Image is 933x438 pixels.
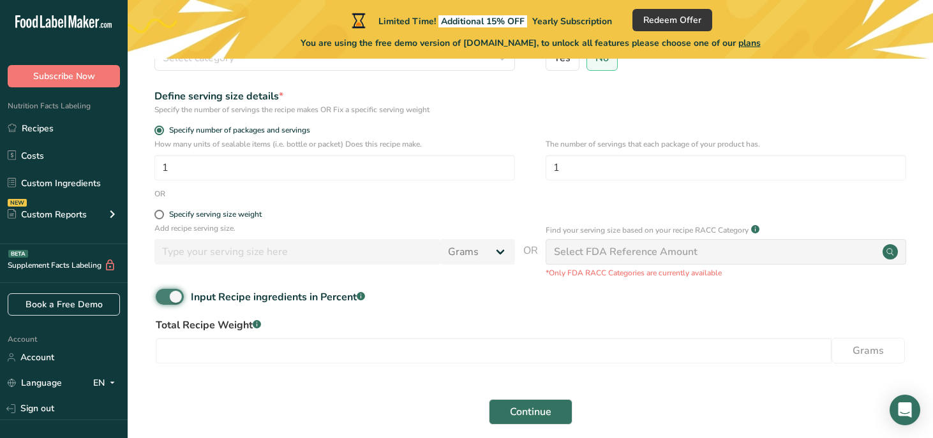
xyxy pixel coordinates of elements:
[154,239,440,265] input: Type your serving size here
[853,343,884,358] span: Grams
[169,210,262,219] div: Specify serving size weight
[8,250,28,258] div: BETA
[154,223,515,234] p: Add recipe serving size.
[546,138,906,150] p: The number of servings that each package of your product has.
[156,318,905,333] label: Total Recipe Weight
[546,224,749,236] p: Find your serving size based on your recipe RACC Category
[832,338,905,363] button: Grams
[8,208,87,221] div: Custom Reports
[164,126,310,135] span: Specify number of packages and servings
[510,404,551,420] span: Continue
[8,372,62,394] a: Language
[154,188,165,200] div: OR
[554,244,698,259] div: Select FDA Reference Amount
[33,69,95,83] span: Subscribe Now
[438,15,527,27] span: Additional 15% OFF
[632,9,712,31] button: Redeem Offer
[595,52,609,64] span: No
[301,36,761,50] span: You are using the free demo version of [DOMAIN_NAME], to unlock all features please choose one of...
[154,104,515,115] div: Specify the number of servings the recipe makes OR Fix a specific serving weight
[8,293,120,316] a: Book a Free Demo
[349,13,612,28] div: Limited Time!
[554,52,571,64] span: Yes
[191,289,365,305] div: Input Recipe ingredients in Percent
[154,138,515,150] p: How many units of sealable items (i.e. bottle or packet) Does this recipe make.
[532,15,612,27] span: Yearly Subscription
[643,13,701,27] span: Redeem Offer
[154,89,515,104] div: Define serving size details
[489,399,572,425] button: Continue
[890,395,920,425] div: Open Intercom Messenger
[8,65,120,87] button: Subscribe Now
[93,376,120,391] div: EN
[523,243,538,279] span: OR
[8,199,27,207] div: NEW
[738,37,761,49] span: plans
[546,267,906,279] p: *Only FDA RACC Categories are currently available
